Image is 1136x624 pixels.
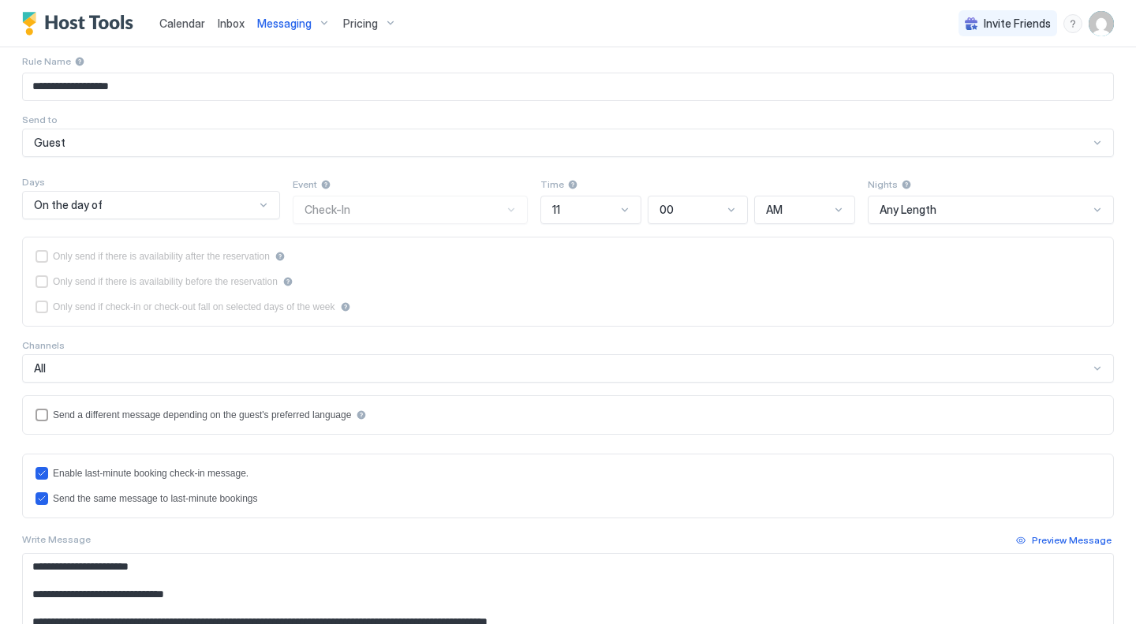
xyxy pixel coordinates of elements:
[1032,533,1112,547] div: Preview Message
[1014,531,1114,550] button: Preview Message
[218,15,245,32] a: Inbox
[257,17,312,31] span: Messaging
[984,17,1051,31] span: Invite Friends
[293,178,317,190] span: Event
[1063,14,1082,33] div: menu
[22,176,45,188] span: Days
[23,73,1113,100] input: Input Field
[552,203,560,217] span: 11
[22,12,140,35] a: Host Tools Logo
[35,409,1100,421] div: languagesEnabled
[34,361,46,376] span: All
[53,468,248,479] div: Enable last-minute booking check-in message.
[35,467,1100,480] div: lastMinuteMessageEnabled
[540,178,564,190] span: Time
[868,178,898,190] span: Nights
[22,55,71,67] span: Rule Name
[53,409,351,420] div: Send a different message depending on the guest's preferred language
[35,492,1100,505] div: lastMinuteMessageIsTheSame
[343,17,378,31] span: Pricing
[22,339,65,351] span: Channels
[22,533,91,545] span: Write Message
[22,114,58,125] span: Send to
[34,198,103,212] span: On the day of
[159,15,205,32] a: Calendar
[218,17,245,30] span: Inbox
[766,203,783,217] span: AM
[35,275,1100,288] div: beforeReservation
[1089,11,1114,36] div: User profile
[880,203,936,217] span: Any Length
[34,136,65,150] span: Guest
[660,203,674,217] span: 00
[159,17,205,30] span: Calendar
[53,301,335,312] div: Only send if check-in or check-out fall on selected days of the week
[35,301,1100,313] div: isLimited
[53,251,270,262] div: Only send if there is availability after the reservation
[35,250,1100,263] div: afterReservation
[53,493,257,504] div: Send the same message to last-minute bookings
[53,276,278,287] div: Only send if there is availability before the reservation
